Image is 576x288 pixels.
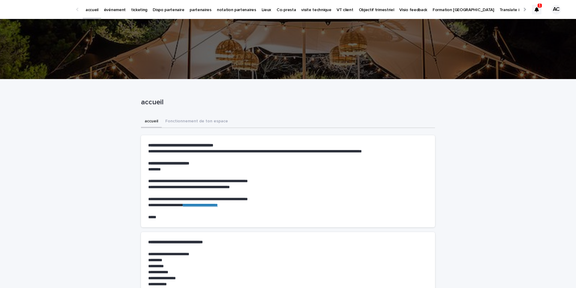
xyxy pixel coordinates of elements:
[162,115,232,128] button: Fonctionnement de ton espace
[532,5,541,14] div: 1
[141,98,433,107] p: accueil
[141,115,162,128] button: accueil
[539,3,541,8] p: 1
[12,4,70,16] img: Ls34BcGeRexTGTNfXpUC
[551,5,561,14] div: AC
